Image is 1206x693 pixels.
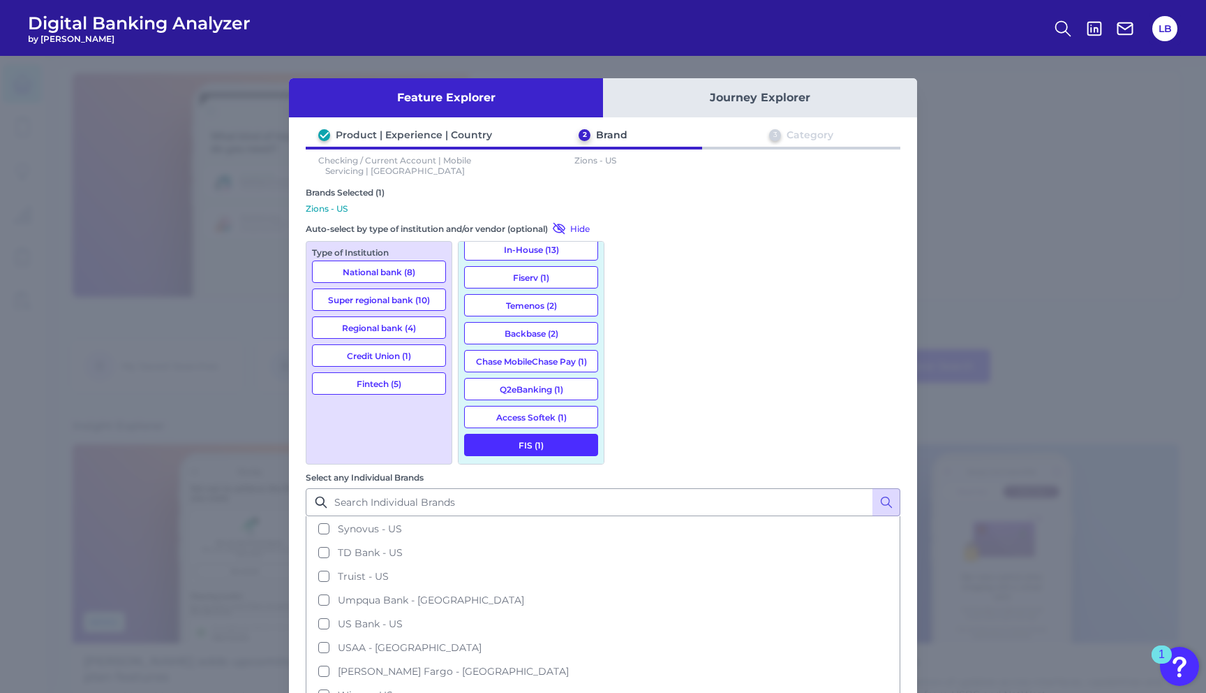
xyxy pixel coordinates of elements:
[306,221,604,235] div: Auto-select by type of institution and/or vendor (optional)
[338,618,403,630] span: US Bank - US
[307,517,899,541] button: Synovus - US
[306,472,424,483] label: Select any Individual Brands
[464,294,598,316] button: Temenos (2)
[338,546,403,559] span: TD Bank - US
[787,129,833,141] div: Category
[306,203,900,214] p: Zions - US
[1159,655,1165,673] div: 1
[312,344,446,367] button: Credit Union (1)
[579,129,590,141] div: 2
[464,350,598,372] button: Chase MobileChase Pay (1)
[306,155,484,176] p: Checking / Current Account | Mobile Servicing | [GEOGRAPHIC_DATA]
[312,316,446,339] button: Regional bank (4)
[307,612,899,636] button: US Bank - US
[338,570,389,583] span: Truist - US
[307,588,899,612] button: Umpqua Bank - [GEOGRAPHIC_DATA]
[464,322,598,344] button: Backbase (2)
[507,155,685,176] p: Zions - US
[307,659,899,683] button: [PERSON_NAME] Fargo - [GEOGRAPHIC_DATA]
[603,78,917,117] button: Journey Explorer
[312,289,446,311] button: Super regional bank (10)
[28,13,251,34] span: Digital Banking Analyzer
[464,238,598,261] button: In-House (13)
[338,641,482,654] span: USAA - [GEOGRAPHIC_DATA]
[596,129,627,141] div: Brand
[312,247,446,258] div: Type of Institution
[464,434,598,456] button: FIS (1)
[1160,647,1199,686] button: Open Resource Center, 1 new notification
[338,523,402,535] span: Synovus - US
[312,372,446,395] button: Fintech (5)
[1152,16,1177,41] button: LB
[464,406,598,428] button: Access Softek (1)
[289,78,603,117] button: Feature Explorer
[306,488,900,516] input: Search Individual Brands
[338,594,524,606] span: Umpqua Bank - [GEOGRAPHIC_DATA]
[769,129,781,141] div: 3
[28,34,251,44] span: by [PERSON_NAME]
[307,636,899,659] button: USAA - [GEOGRAPHIC_DATA]
[338,665,569,678] span: [PERSON_NAME] Fargo - [GEOGRAPHIC_DATA]
[464,378,598,400] button: Q2eBanking (1)
[306,187,900,198] div: Brands Selected (1)
[464,266,598,289] button: Fiserv (1)
[307,541,899,564] button: TD Bank - US
[312,261,446,283] button: National bank (8)
[307,564,899,588] button: Truist - US
[548,221,590,235] button: Hide
[336,129,492,141] div: Product | Experience | Country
